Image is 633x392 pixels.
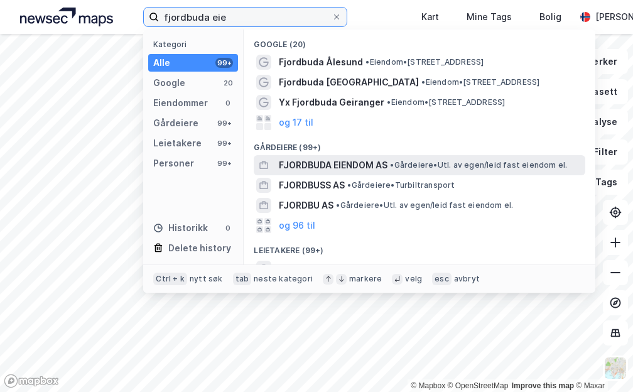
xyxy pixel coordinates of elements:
[279,95,384,110] span: Yx Fjordbuda Geiranger
[390,160,567,170] span: Gårdeiere • Utl. av egen/leid fast eiendom el.
[153,75,185,90] div: Google
[153,40,238,49] div: Kategori
[279,178,345,193] span: FJORDBUSS AS
[365,57,369,67] span: •
[365,57,484,67] span: Eiendom • [STREET_ADDRESS]
[215,158,233,168] div: 99+
[336,200,513,210] span: Gårdeiere • Utl. av egen/leid fast eiendom el.
[279,75,419,90] span: Fjordbuda [GEOGRAPHIC_DATA]
[215,118,233,128] div: 99+
[244,133,595,155] div: Gårdeiere (99+)
[254,274,313,284] div: neste kategori
[390,263,394,273] span: •
[153,273,187,285] div: Ctrl + k
[387,97,505,107] span: Eiendom • [STREET_ADDRESS]
[336,200,340,210] span: •
[467,9,512,24] div: Mine Tags
[223,78,233,88] div: 20
[215,138,233,148] div: 99+
[279,261,387,276] span: FJORDBUDA EIENDOM AS
[390,160,394,170] span: •
[190,274,223,284] div: nytt søk
[153,55,170,70] div: Alle
[570,332,633,392] div: Kontrollprogram for chat
[421,77,539,87] span: Eiendom • [STREET_ADDRESS]
[405,274,422,284] div: velg
[539,9,561,24] div: Bolig
[432,273,452,285] div: esc
[347,180,351,190] span: •
[244,236,595,258] div: Leietakere (99+)
[244,30,595,52] div: Google (20)
[159,8,332,26] input: Søk på adresse, matrikkel, gårdeiere, leietakere eller personer
[223,98,233,108] div: 0
[390,263,566,273] span: Leietaker • Utl. av egen/leid fast eiendom el.
[215,58,233,68] div: 99+
[279,55,363,70] span: Fjordbuda Ålesund
[223,223,233,233] div: 0
[153,156,194,171] div: Personer
[153,95,208,111] div: Eiendommer
[279,198,333,213] span: FJORDBU AS
[448,381,509,390] a: OpenStreetMap
[421,9,439,24] div: Kart
[153,136,202,151] div: Leietakere
[454,274,480,284] div: avbryt
[421,77,425,87] span: •
[411,381,445,390] a: Mapbox
[568,139,628,165] button: Filter
[20,8,113,26] img: logo.a4113a55bc3d86da70a041830d287a7e.svg
[570,170,628,195] button: Tags
[153,116,198,131] div: Gårdeiere
[387,97,391,107] span: •
[4,374,59,388] a: Mapbox homepage
[279,158,387,173] span: FJORDBUDA EIENDOM AS
[233,273,252,285] div: tab
[347,180,455,190] span: Gårdeiere • Turbiltransport
[349,274,382,284] div: markere
[279,115,313,130] button: og 17 til
[570,332,633,392] iframe: Chat Widget
[512,381,574,390] a: Improve this map
[279,218,315,233] button: og 96 til
[168,241,231,256] div: Delete history
[153,220,208,236] div: Historikk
